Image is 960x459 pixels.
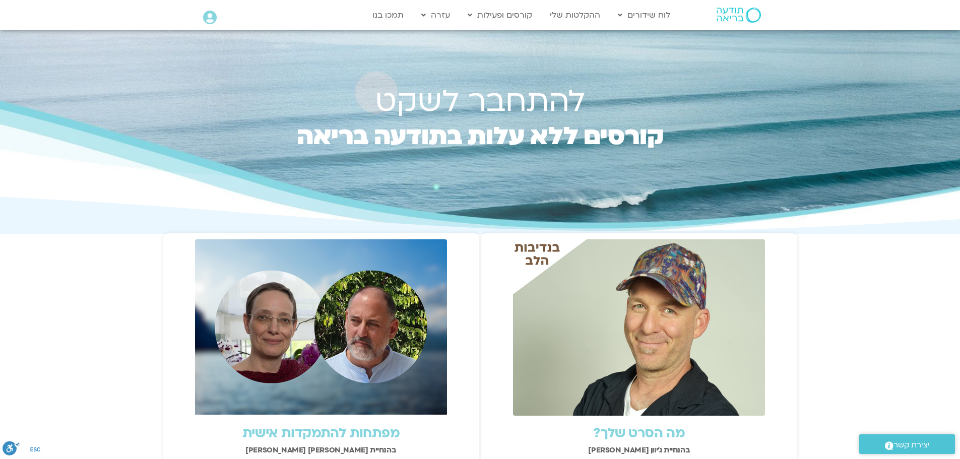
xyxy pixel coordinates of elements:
[276,125,685,171] h2: קורסים ללא עלות בתודעה בריאה
[893,438,930,452] span: יצירת קשר
[545,6,605,25] a: ההקלטות שלי
[859,434,955,454] a: יצירת קשר
[168,446,474,454] h2: בהנחיית [PERSON_NAME] [PERSON_NAME]
[613,6,675,25] a: לוח שידורים
[463,6,537,25] a: קורסים ופעילות
[593,424,685,442] a: מה הסרט שלך?
[276,88,685,115] h1: להתחבר לשקט
[416,6,455,25] a: עזרה
[367,6,409,25] a: תמכו בנו
[717,8,761,23] img: תודעה בריאה
[242,424,400,442] a: מפתחות להתמקדות אישית
[486,446,792,454] h2: בהנחיית ג'יוון [PERSON_NAME]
